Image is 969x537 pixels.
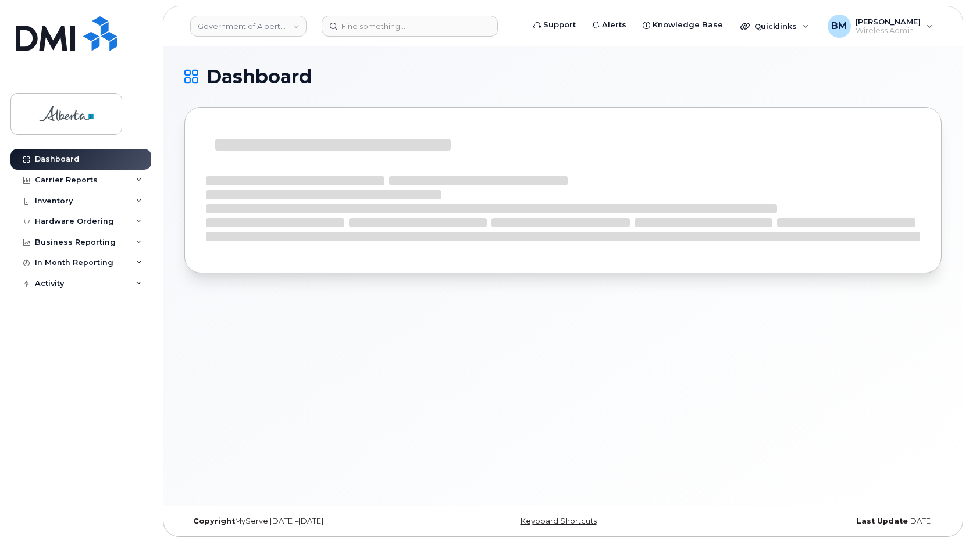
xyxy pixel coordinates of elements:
[206,68,312,85] span: Dashboard
[184,517,437,526] div: MyServe [DATE]–[DATE]
[193,517,235,525] strong: Copyright
[857,517,908,525] strong: Last Update
[689,517,942,526] div: [DATE]
[521,517,597,525] a: Keyboard Shortcuts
